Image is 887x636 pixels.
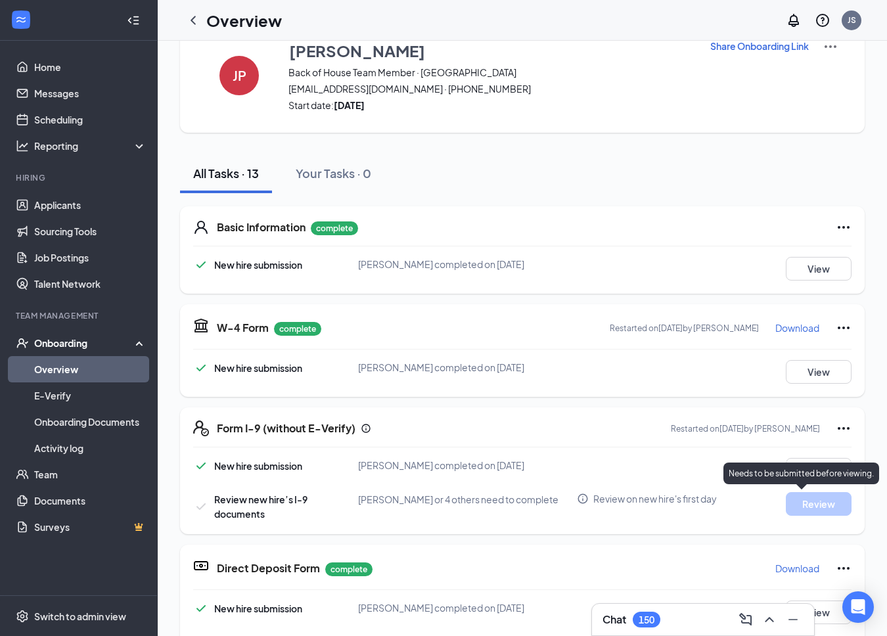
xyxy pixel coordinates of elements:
[786,257,852,281] button: View
[34,461,147,488] a: Team
[16,336,29,350] svg: UserCheck
[783,609,804,630] button: Minimize
[786,360,852,384] button: View
[127,14,140,27] svg: Collapse
[288,66,693,79] span: Back of House Team Member · [GEOGRAPHIC_DATA]
[358,258,524,270] span: [PERSON_NAME] completed on [DATE]
[729,468,874,479] p: Needs to be submitted before viewing.
[34,409,147,435] a: Onboarding Documents
[193,558,209,574] svg: DirectDepositIcon
[358,602,524,614] span: [PERSON_NAME] completed on [DATE]
[34,192,147,218] a: Applicants
[193,458,209,474] svg: Checkmark
[217,220,306,235] h5: Basic Information
[334,99,365,111] strong: [DATE]
[217,561,320,576] h5: Direct Deposit Form
[786,601,852,624] button: View
[735,609,756,630] button: ComposeMessage
[274,322,321,336] p: complete
[836,320,852,336] svg: Ellipses
[786,12,802,28] svg: Notifications
[34,106,147,133] a: Scheduling
[786,458,852,482] button: View
[603,612,626,627] h3: Chat
[738,612,754,627] svg: ComposeMessage
[775,317,820,338] button: Download
[34,514,147,540] a: SurveysCrown
[710,39,809,53] button: Share Onboarding Link
[311,221,358,235] p: complete
[836,420,852,436] svg: Ellipses
[206,9,282,32] h1: Overview
[214,602,302,614] span: New hire submission
[296,165,371,181] div: Your Tasks · 0
[759,609,780,630] button: ChevronUp
[193,317,209,333] svg: TaxGovernmentIcon
[16,610,29,623] svg: Settings
[289,39,425,62] h3: [PERSON_NAME]
[593,492,717,505] span: Review on new hire's first day
[639,614,654,625] div: 150
[16,139,29,152] svg: Analysis
[34,218,147,244] a: Sourcing Tools
[577,493,589,505] svg: Info
[185,12,201,28] svg: ChevronLeft
[193,601,209,616] svg: Checkmark
[16,172,144,183] div: Hiring
[361,423,371,434] svg: Info
[288,99,693,112] span: Start date:
[34,610,126,623] div: Switch to admin view
[214,493,307,520] span: Review new hire’s I-9 documents
[775,562,819,575] p: Download
[34,382,147,409] a: E-Verify
[610,323,759,334] p: Restarted on [DATE] by [PERSON_NAME]
[34,488,147,514] a: Documents
[34,271,147,297] a: Talent Network
[836,219,852,235] svg: Ellipses
[34,139,147,152] div: Reporting
[671,423,820,434] p: Restarted on [DATE] by [PERSON_NAME]
[358,493,558,505] span: [PERSON_NAME] or 4 others need to complete
[193,219,209,235] svg: User
[34,356,147,382] a: Overview
[775,558,820,579] button: Download
[836,560,852,576] svg: Ellipses
[288,82,693,95] span: [EMAIL_ADDRESS][DOMAIN_NAME] · [PHONE_NUMBER]
[34,336,135,350] div: Onboarding
[358,459,524,471] span: [PERSON_NAME] completed on [DATE]
[34,435,147,461] a: Activity log
[710,39,809,53] p: Share Onboarding Link
[34,244,147,271] a: Job Postings
[193,257,209,273] svg: Checkmark
[785,612,801,627] svg: Minimize
[786,492,852,516] button: Review
[193,165,259,181] div: All Tasks · 13
[762,612,777,627] svg: ChevronUp
[214,460,302,472] span: New hire submission
[823,39,838,55] img: More Actions
[214,259,302,271] span: New hire submission
[842,591,874,623] div: Open Intercom Messenger
[288,39,693,62] button: [PERSON_NAME]
[214,362,302,374] span: New hire submission
[193,360,209,376] svg: Checkmark
[233,71,246,80] h4: JP
[217,321,269,335] h5: W-4 Form
[16,310,144,321] div: Team Management
[206,39,272,112] button: JP
[325,562,373,576] p: complete
[848,14,856,26] div: JS
[217,421,355,436] h5: Form I-9 (without E-Verify)
[775,321,819,334] p: Download
[193,420,209,436] svg: FormI9EVerifyIcon
[815,12,830,28] svg: QuestionInfo
[34,54,147,80] a: Home
[14,13,28,26] svg: WorkstreamLogo
[34,80,147,106] a: Messages
[358,361,524,373] span: [PERSON_NAME] completed on [DATE]
[193,499,209,514] svg: Checkmark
